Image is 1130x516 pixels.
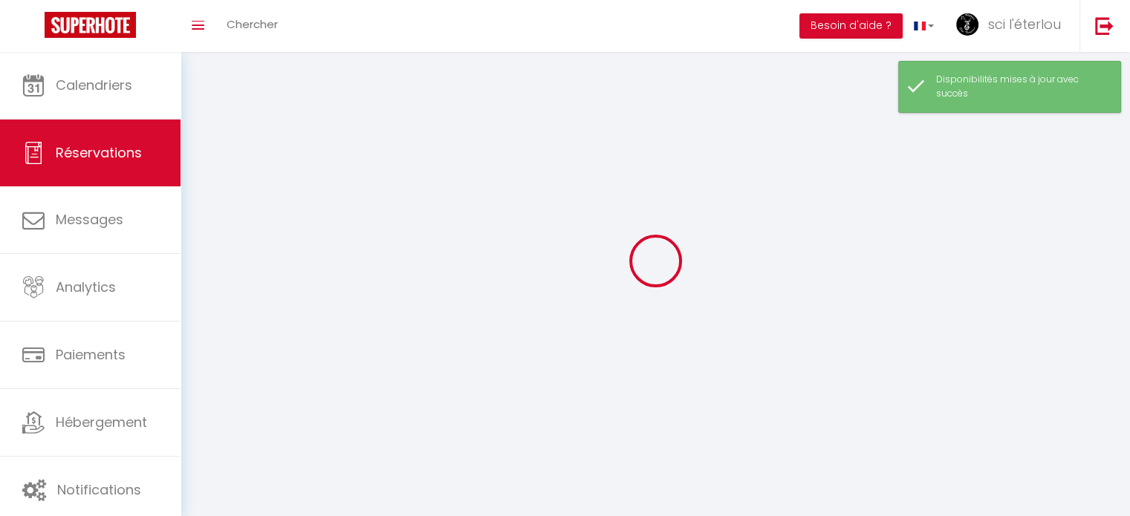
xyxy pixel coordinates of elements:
span: Notifications [57,480,141,499]
button: Besoin d'aide ? [799,13,903,39]
span: Analytics [56,278,116,296]
span: Calendriers [56,76,132,94]
div: Disponibilités mises à jour avec succès [936,73,1105,101]
span: Paiements [56,345,126,364]
span: Hébergement [56,413,147,431]
span: Réservations [56,143,142,162]
span: Chercher [227,16,278,32]
img: ... [956,13,978,36]
span: Messages [56,210,123,229]
button: Ouvrir le widget de chat LiveChat [12,6,56,50]
span: sci l'éterlou [988,15,1061,33]
img: Super Booking [45,12,136,38]
img: logout [1095,16,1114,35]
